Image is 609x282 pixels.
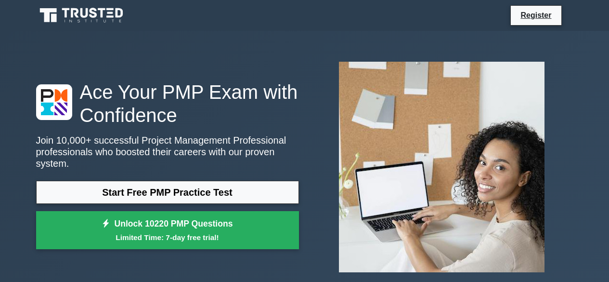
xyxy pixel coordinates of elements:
[515,9,557,21] a: Register
[48,232,287,243] small: Limited Time: 7-day free trial!
[36,134,299,169] p: Join 10,000+ successful Project Management Professional professionals who boosted their careers w...
[36,81,299,127] h1: Ace Your PMP Exam with Confidence
[36,211,299,250] a: Unlock 10220 PMP QuestionsLimited Time: 7-day free trial!
[36,181,299,204] a: Start Free PMP Practice Test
